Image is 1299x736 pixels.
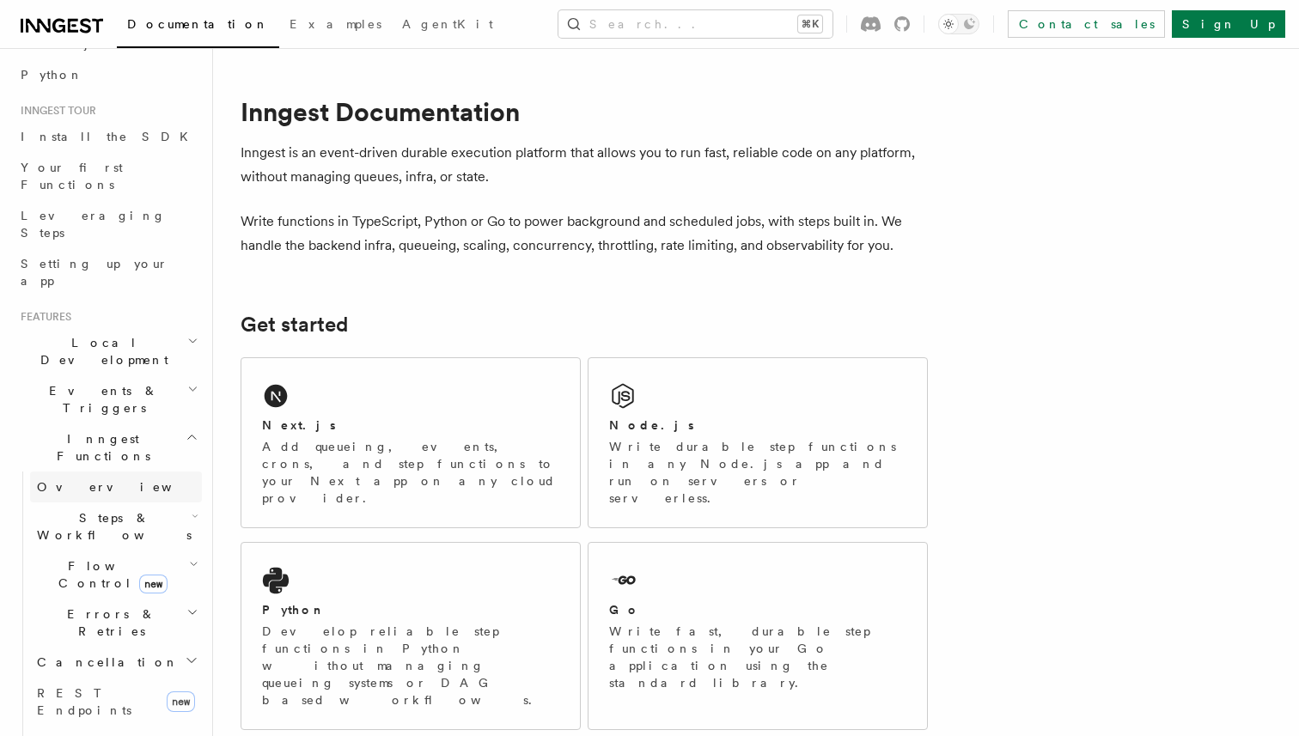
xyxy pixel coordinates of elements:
a: Setting up your app [14,248,202,296]
span: Flow Control [30,557,189,592]
a: Examples [279,5,392,46]
button: Inngest Functions [14,423,202,471]
span: Inngest tour [14,104,96,118]
span: Examples [290,17,381,31]
span: Errors & Retries [30,605,186,640]
a: Next.jsAdd queueing, events, crons, and step functions to your Next app on any cloud provider. [241,357,581,528]
span: REST Endpoints [37,686,131,717]
a: Install the SDK [14,121,202,152]
span: Features [14,310,71,324]
span: new [167,691,195,712]
h2: Python [262,601,326,618]
a: REST Endpointsnew [30,678,202,726]
span: Overview [37,480,214,494]
h2: Go [609,601,640,618]
a: GoWrite fast, durable step functions in your Go application using the standard library. [588,542,928,730]
span: AgentKit [402,17,493,31]
span: new [139,575,168,593]
h2: Next.js [262,417,336,434]
a: Node.jsWrite durable step functions in any Node.js app and run on servers or serverless. [588,357,928,528]
button: Flow Controlnew [30,550,202,599]
p: Write functions in TypeScript, Python or Go to power background and scheduled jobs, with steps bu... [241,210,928,258]
span: Python [21,68,83,82]
button: Steps & Workflows [30,502,202,550]
span: Steps & Workflows [30,509,192,544]
button: Toggle dark mode [938,14,979,34]
h2: Node.js [609,417,694,434]
a: PythonDevelop reliable step functions in Python without managing queueing systems or DAG based wo... [241,542,581,730]
kbd: ⌘K [798,15,822,33]
a: Sign Up [1172,10,1285,38]
span: Inngest Functions [14,430,186,465]
a: Your first Functions [14,152,202,200]
span: Events & Triggers [14,382,187,417]
a: Get started [241,313,348,337]
span: Your first Functions [21,161,123,192]
span: Leveraging Steps [21,209,166,240]
span: Documentation [127,17,269,31]
a: Documentation [117,5,279,48]
p: Develop reliable step functions in Python without managing queueing systems or DAG based workflows. [262,623,559,709]
span: Local Development [14,334,187,368]
p: Write durable step functions in any Node.js app and run on servers or serverless. [609,438,906,507]
button: Errors & Retries [30,599,202,647]
button: Cancellation [30,647,202,678]
p: Inngest is an event-driven durable execution platform that allows you to run fast, reliable code ... [241,141,928,189]
span: Cancellation [30,654,179,671]
button: Local Development [14,327,202,375]
p: Write fast, durable step functions in your Go application using the standard library. [609,623,906,691]
a: AgentKit [392,5,503,46]
a: Python [14,59,202,90]
a: Leveraging Steps [14,200,202,248]
span: Setting up your app [21,257,168,288]
p: Add queueing, events, crons, and step functions to your Next app on any cloud provider. [262,438,559,507]
a: Overview [30,471,202,502]
span: Install the SDK [21,130,198,143]
h1: Inngest Documentation [241,96,928,127]
button: Search...⌘K [558,10,832,38]
button: Events & Triggers [14,375,202,423]
a: Contact sales [1008,10,1165,38]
